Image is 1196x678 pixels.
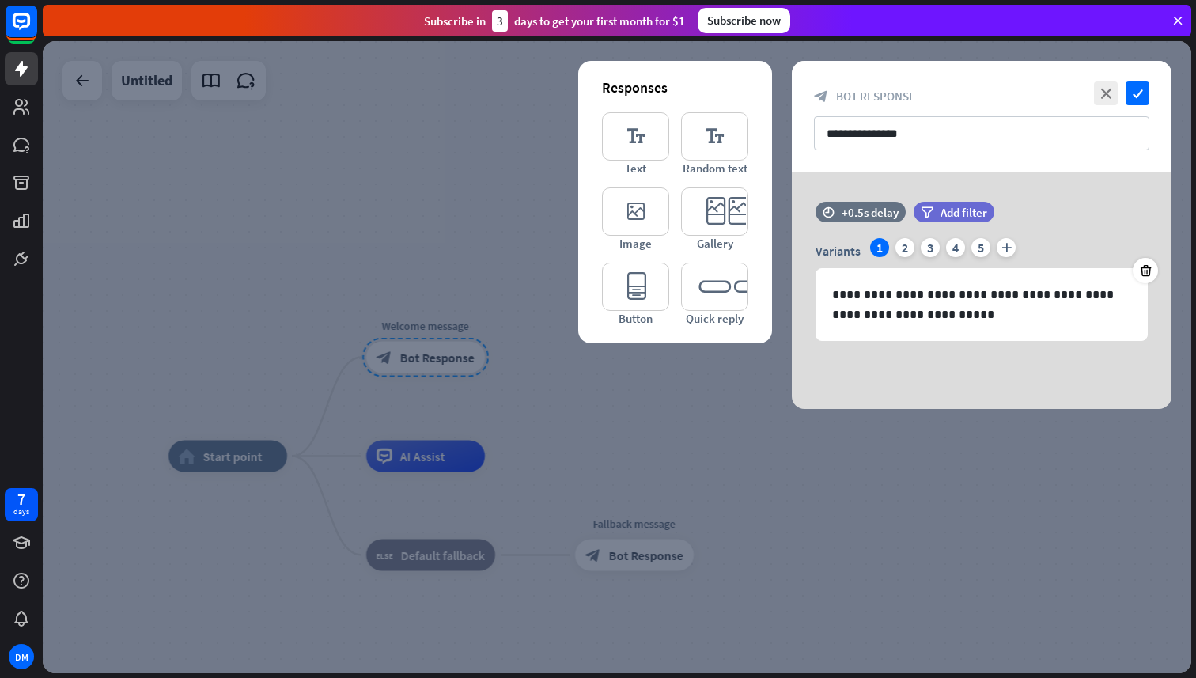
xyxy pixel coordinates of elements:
div: 3 [492,10,508,32]
a: 7 days [5,488,38,521]
span: Add filter [941,205,987,220]
div: 5 [971,238,990,257]
i: time [823,206,835,218]
i: check [1126,81,1149,105]
button: Open LiveChat chat widget [13,6,60,54]
div: Subscribe in days to get your first month for $1 [424,10,685,32]
i: plus [997,238,1016,257]
div: Subscribe now [698,8,790,33]
i: filter [921,206,933,218]
i: block_bot_response [814,89,828,104]
span: Variants [816,243,861,259]
div: days [13,506,29,517]
div: DM [9,644,34,669]
div: 3 [921,238,940,257]
div: 1 [870,238,889,257]
div: 2 [895,238,914,257]
div: +0.5s delay [842,205,899,220]
div: 7 [17,492,25,506]
div: 4 [946,238,965,257]
i: close [1094,81,1118,105]
span: Bot Response [836,89,915,104]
